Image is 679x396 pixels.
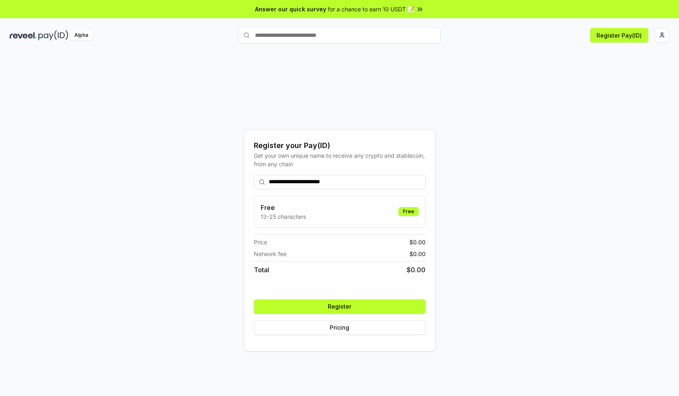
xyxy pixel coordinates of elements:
span: Price [254,238,267,246]
span: $ 0.00 [409,238,426,246]
div: Register your Pay(ID) [254,140,426,151]
span: Total [254,265,269,275]
button: Pricing [254,320,426,335]
div: Free [399,207,419,216]
span: Answer our quick survey [255,5,326,13]
span: for a chance to earn 10 USDT 📝 [328,5,414,13]
span: $ 0.00 [409,250,426,258]
button: Register [254,299,426,314]
span: $ 0.00 [407,265,426,275]
button: Register Pay(ID) [590,28,648,42]
span: Network fee [254,250,287,258]
div: Alpha [70,30,93,40]
div: Get your own unique name to receive any crypto and stablecoin, from any chain [254,151,426,168]
p: 13-25 characters [261,212,306,221]
img: pay_id [38,30,68,40]
img: reveel_dark [10,30,37,40]
h3: Free [261,203,306,212]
